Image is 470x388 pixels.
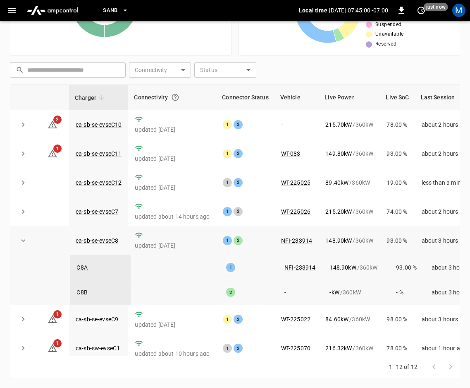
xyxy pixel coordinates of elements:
button: set refresh interval [415,4,428,17]
span: Unavailable [375,30,403,39]
th: Connector Status [216,85,274,110]
div: 1 [223,120,232,129]
button: expand row [17,147,29,160]
td: 74.00 % [380,197,415,226]
td: 93.00 % [380,139,415,168]
a: ca-sb-sw-evseC1 [76,345,120,352]
td: 78.00 % [380,334,415,363]
p: 215.70 kW [325,120,352,129]
p: Local time [299,6,327,14]
a: WT-225026 [281,208,310,215]
button: expand row [17,118,29,131]
a: WT-225022 [281,316,310,323]
th: Live SoC [380,85,415,110]
a: ca-sb-se-evseC10 [76,121,122,128]
p: 215.20 kW [325,207,352,216]
button: expand row [17,205,29,218]
span: just now [424,3,448,11]
a: 2 [48,120,57,127]
p: updated [DATE] [135,125,210,134]
button: expand row [17,176,29,189]
div: 1 [223,207,232,216]
div: / 360 kW [325,120,373,129]
td: 78.00 % [380,110,415,139]
span: Charger [75,93,107,103]
span: 1 [53,339,62,347]
a: ca-sb-se-evseC12 [76,179,122,186]
p: updated [DATE] [135,321,210,329]
th: Live Power [319,85,380,110]
div: / 360 kW [325,344,373,352]
div: 2 [234,344,243,353]
a: ca-sb-se-evseC11 [76,150,122,157]
a: 1 [48,149,57,156]
div: / 360 kW [325,207,373,216]
a: NFI-233914 [284,264,316,271]
a: 1 [48,316,57,322]
button: Connection between the charger and our software. [168,90,183,105]
span: 2 [53,116,62,124]
div: 1 [223,315,232,324]
button: expand row [17,313,29,325]
a: ca-sb-se-evseC8 [76,237,118,244]
td: - [274,110,319,139]
p: 148.90 kW [325,236,352,245]
div: 2 [226,288,235,297]
div: / 360 kW [329,263,383,272]
p: 1–12 of 12 [389,363,418,371]
div: 2 [234,207,243,216]
div: / 360 kW [325,178,373,187]
a: ca-sb-se-evseC9 [76,316,118,323]
span: Reserved [375,40,396,48]
div: 1 [226,263,235,272]
td: - % [389,280,425,305]
div: 1 [223,236,232,245]
div: 2 [234,236,243,245]
a: C8A [76,264,87,271]
td: - [278,280,323,305]
span: 1 [53,145,62,153]
div: / 360 kW [325,315,373,323]
td: 98.00 % [380,305,415,334]
div: / 360 kW [325,149,373,158]
button: SanB [100,2,132,19]
td: 93.00 % [389,255,425,280]
p: 149.80 kW [325,149,352,158]
button: expand row [17,234,29,247]
a: WT-083 [281,150,301,157]
p: 84.60 kW [325,315,348,323]
div: 1 [223,149,232,158]
span: 1 [53,310,62,318]
a: C8B [76,289,87,296]
button: expand row [17,342,29,354]
td: 93.00 % [380,226,415,255]
a: ca-sb-se-evseC7 [76,208,118,215]
div: 1 [223,178,232,187]
div: 1 [223,344,232,353]
p: 216.32 kW [325,344,352,352]
p: 148.90 kW [329,263,356,272]
p: updated [DATE] [135,241,210,250]
span: Suspended [375,21,402,29]
p: updated about 14 hours ago [135,212,210,221]
p: updated about 10 hours ago [135,349,210,358]
p: updated [DATE] [135,154,210,163]
div: 2 [234,149,243,158]
p: 89.40 kW [325,178,348,187]
th: Vehicle [274,85,319,110]
td: 19.00 % [380,168,415,197]
a: NFI-233914 [281,237,313,244]
div: / 360 kW [325,236,373,245]
div: / 360 kW [329,288,383,296]
div: Connectivity [134,90,210,105]
div: 2 [234,120,243,129]
img: ampcontrol.io logo [24,2,81,18]
p: - kW [329,288,339,296]
div: profile-icon [452,4,465,17]
div: 2 [234,178,243,187]
a: WT-225070 [281,345,310,352]
a: WT-225025 [281,179,310,186]
p: [DATE] 07:45:00 -07:00 [329,6,388,14]
a: 1 [48,345,57,351]
span: SanB [103,6,118,15]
